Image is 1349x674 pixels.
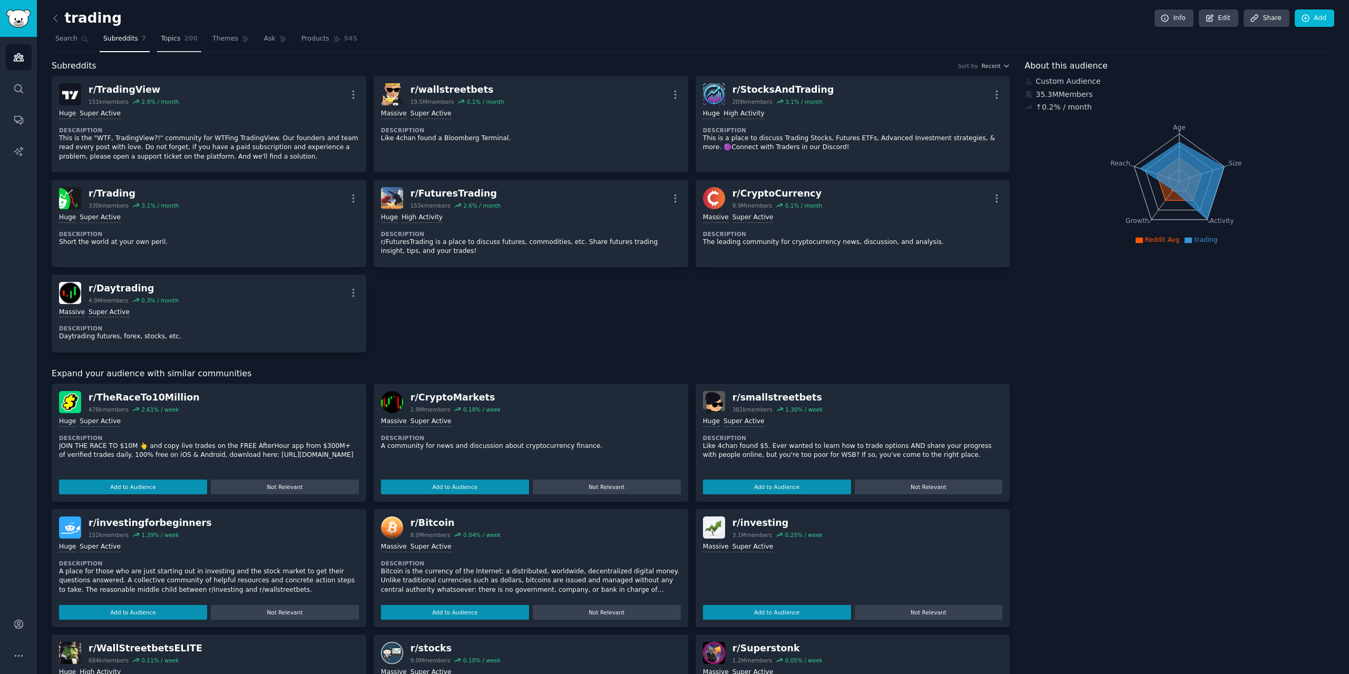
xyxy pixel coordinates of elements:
[59,332,359,341] p: Daytrading futures, forex, stocks, etc.
[381,516,403,539] img: Bitcoin
[89,406,129,413] div: 478k members
[410,202,451,209] div: 155k members
[89,202,129,209] div: 330k members
[52,367,251,380] span: Expand your audience with similar communities
[381,442,681,451] p: A community for news and discussion about cryptocurrency finance.
[80,417,121,427] div: Super Active
[732,542,774,552] div: Super Active
[410,516,501,530] div: r/ Bitcoin
[1025,76,1335,87] div: Custom Audience
[410,531,451,539] div: 8.0M members
[732,213,774,223] div: Super Active
[89,282,179,295] div: r/ Daytrading
[52,10,122,27] h2: trading
[732,187,823,200] div: r/ CryptoCurrency
[374,180,688,267] a: FuturesTradingr/FuturesTrading155kmembers2.6% / monthHugeHigh ActivityDescriptionr/FuturesTrading...
[703,109,720,119] div: Huge
[724,109,765,119] div: High Activity
[410,83,504,96] div: r/ wallstreetbets
[59,542,76,552] div: Huge
[381,238,681,256] p: r/FuturesTrading is a place to discuss futures, commodities, etc. Share futures trading insight, ...
[344,34,358,44] span: 545
[982,62,1010,70] button: Recent
[1295,9,1334,27] a: Add
[52,275,366,353] a: Daytradingr/Daytrading4.9Mmembers0.3% / monthMassiveSuper ActiveDescriptionDaytrading futures, fo...
[724,417,765,427] div: Super Active
[703,442,1003,460] p: Like 4chan found $5. Ever wanted to learn how to trade options AND share your progress with peopl...
[59,391,81,413] img: TheRaceTo10Million
[410,187,501,200] div: r/ FuturesTrading
[732,657,773,664] div: 1.2M members
[785,657,823,664] div: 0.05 % / week
[785,202,823,209] div: 0.1 % / month
[703,480,851,494] button: Add to Audience
[533,480,681,494] button: Not Relevant
[59,516,81,539] img: investingforbeginners
[381,187,403,209] img: FuturesTrading
[381,417,407,427] div: Massive
[1145,236,1180,243] span: Reddit Avg
[463,202,501,209] div: 2.6 % / month
[381,480,529,494] button: Add to Audience
[6,9,31,28] img: GummySearch logo
[209,31,253,52] a: Themes
[59,417,76,427] div: Huge
[89,98,129,105] div: 151k members
[80,109,121,119] div: Super Active
[211,480,359,494] button: Not Relevant
[703,391,725,413] img: smallstreetbets
[410,542,452,552] div: Super Active
[703,516,725,539] img: investing
[732,391,823,404] div: r/ smallstreetbets
[381,567,681,595] p: Bitcoin is the currency of the Internet: a distributed, worldwide, decentralized digital money. U...
[696,180,1010,267] a: CryptoCurrencyr/CryptoCurrency9.9Mmembers0.1% / monthMassiveSuper ActiveDescriptionThe leading co...
[703,417,720,427] div: Huge
[89,531,129,539] div: 152k members
[55,34,77,44] span: Search
[212,34,238,44] span: Themes
[157,31,201,52] a: Topics200
[982,62,1001,70] span: Recent
[381,605,529,620] button: Add to Audience
[59,560,359,567] dt: Description
[80,542,121,552] div: Super Active
[59,605,207,620] button: Add to Audience
[59,308,85,318] div: Massive
[80,213,121,223] div: Super Active
[410,417,452,427] div: Super Active
[410,98,454,105] div: 19.5M members
[184,34,198,44] span: 200
[141,202,179,209] div: 3.1 % / month
[59,434,359,442] dt: Description
[381,434,681,442] dt: Description
[59,282,81,304] img: Daytrading
[410,109,452,119] div: Super Active
[381,134,681,143] p: Like 4chan found a Bloomberg Terminal.
[381,642,403,664] img: stocks
[1173,124,1186,131] tspan: Age
[410,657,451,664] div: 9.0M members
[855,605,1003,620] button: Not Relevant
[1194,236,1217,243] span: trading
[703,187,725,209] img: CryptoCurrency
[463,657,501,664] div: 0.10 % / week
[141,98,179,105] div: 2.9 % / month
[703,230,1003,238] dt: Description
[59,83,81,105] img: TradingView
[301,34,329,44] span: Products
[785,98,823,105] div: 3.1 % / month
[89,83,179,96] div: r/ TradingView
[703,434,1003,442] dt: Description
[467,98,504,105] div: 0.1 % / month
[1228,159,1242,167] tspan: Size
[142,34,146,44] span: 7
[703,642,725,664] img: Superstonk
[381,230,681,238] dt: Description
[89,391,200,404] div: r/ TheRaceTo10Million
[696,76,1010,172] a: StocksAndTradingr/StocksAndTrading209kmembers3.1% / monthHugeHigh ActivityDescriptionThis is a pl...
[89,657,129,664] div: 684k members
[100,31,150,52] a: Subreddits7
[410,642,501,655] div: r/ stocks
[410,391,501,404] div: r/ CryptoMarkets
[381,213,398,223] div: Huge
